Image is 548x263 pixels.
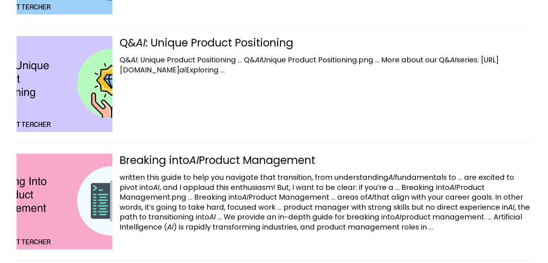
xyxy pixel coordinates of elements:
span: We provide an in-depth guide for breaking into product management. [224,212,486,222]
em: AI [450,182,456,192]
em: AI [450,55,456,65]
div: Q& : Unique Product Positioning [17,36,532,50]
em: AI [189,153,199,168]
span: … [458,172,462,182]
span: areas of that align with your career goals. In other words, it’s going to take hard, focused work [120,192,523,212]
span: … [331,192,335,202]
span: … [238,55,242,65]
em: AI [508,202,514,212]
div: Q&AI: Unique Product Positioning Q&AI: Unique Product Positioning … Q&AIUnique Product Positionin... [17,25,532,143]
span: written this guide to help you navigate that transition, from understanding fundamentals to [120,172,456,182]
span: … [395,182,400,192]
em: AI [395,212,401,222]
em: AI [209,212,216,222]
span: Q& Unique Product Positioning.png [244,55,373,65]
em: AI [367,192,374,202]
span: … [277,202,282,212]
span: … [487,212,492,222]
span: … [375,55,379,65]
div: Breaking into Product Management [17,153,532,167]
em: ai [179,65,186,75]
span: Artificial Intelligence ( ) is rapidly transforming industries, and product management roles in [120,212,522,232]
span: Breaking Into Product Management.png [120,182,485,202]
em: AI [136,35,146,50]
em: AI [167,222,174,232]
span: … [429,222,433,232]
span: Breaking into Product Management [194,192,329,202]
span: are excited to pivot into , and I applaud this enthusiasm! But, I want to be clear: if you’re a [120,172,514,192]
em: AI [388,172,395,182]
span: … [188,192,192,202]
em: AI [153,182,160,192]
em: AI [242,192,249,202]
span: … [220,65,225,75]
span: Q& : Unique Product Positioning [120,55,236,65]
span: product manager with strong skills but no direct experience in , the path to transitioning into [120,202,530,222]
span: … [218,212,222,222]
div: Breaking intoAIProduct Management written this guide to help you navigate that transition, from u... [17,143,532,260]
span: More about our Q& series: [URL][DOMAIN_NAME] Exploring [120,55,499,75]
em: AI [131,55,137,65]
em: AI [255,55,262,65]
